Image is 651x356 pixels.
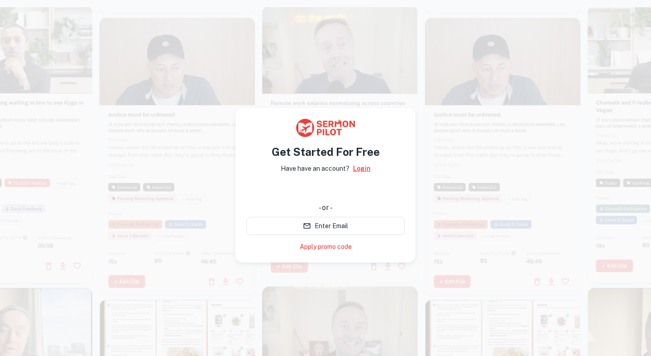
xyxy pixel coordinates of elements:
img: sermonpilot.png [296,119,355,137]
p: Have have an account? [281,164,349,173]
h4: Get Started For Free [272,144,380,160]
button: Enter Email [246,217,405,235]
div: - or - [246,202,405,213]
a: Login [353,164,371,173]
a: Apply promo code [300,242,352,252]
iframe: Sign in with Google Button [242,180,409,200]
